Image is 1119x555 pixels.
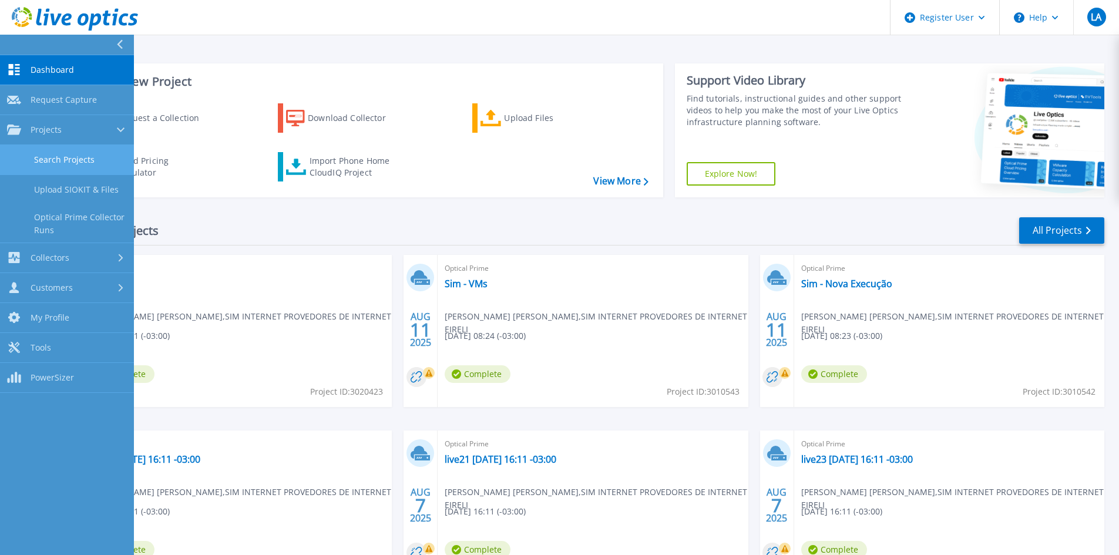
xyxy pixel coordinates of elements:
div: Request a Collection [117,106,211,130]
span: Optical Prime [801,438,1097,450]
h3: Start a New Project [83,75,648,88]
span: [PERSON_NAME] [PERSON_NAME] , SIM INTERNET PROVEDORES DE INTERNET EIRELI [801,486,1104,512]
a: Explore Now! [687,162,776,186]
a: Sim - VMs [445,278,488,290]
span: 11 [766,325,787,335]
a: Sim - Nova Execução [801,278,892,290]
div: Find tutorials, instructional guides and other support videos to help you make the most of your L... [687,93,906,128]
span: [PERSON_NAME] [PERSON_NAME] , SIM INTERNET PROVEDORES DE INTERNET EIRELI [445,310,748,336]
span: Optical Prime [801,262,1097,275]
div: Support Video Library [687,73,906,88]
span: Project ID: 3010543 [667,385,740,398]
span: Optical Prime [89,438,385,450]
div: Cloud Pricing Calculator [115,155,209,179]
div: AUG 2025 [765,484,788,527]
span: Projects [31,125,62,135]
div: Download Collector [308,106,402,130]
span: 11 [410,325,431,335]
span: [PERSON_NAME] [PERSON_NAME] , SIM INTERNET PROVEDORES DE INTERNET EIRELI [445,486,748,512]
span: 7 [771,500,782,510]
div: Import Phone Home CloudIQ Project [310,155,401,179]
span: LA [1091,12,1101,22]
span: Optical Prime [445,262,741,275]
span: [PERSON_NAME] [PERSON_NAME] , SIM INTERNET PROVEDORES DE INTERNET EIRELI [801,310,1104,336]
span: [DATE] 16:11 (-03:00) [445,505,526,518]
a: Download Collector [278,103,409,133]
span: Optical Prime [89,262,385,275]
a: Request a Collection [83,103,214,133]
span: Complete [445,365,510,383]
span: Project ID: 3020423 [310,385,383,398]
a: live21 [DATE] 16:11 -03:00 [445,453,556,465]
span: Collectors [31,253,69,263]
span: [DATE] 16:11 (-03:00) [801,505,882,518]
span: Customers [31,282,73,293]
span: [PERSON_NAME] [PERSON_NAME] , SIM INTERNET PROVEDORES DE INTERNET EIRELI [89,486,392,512]
span: My Profile [31,312,69,323]
span: Complete [801,365,867,383]
div: AUG 2025 [409,484,432,527]
span: Dashboard [31,65,74,75]
div: AUG 2025 [409,308,432,351]
span: Tools [31,342,51,353]
span: [DATE] 08:23 (-03:00) [801,329,882,342]
a: Upload Files [472,103,603,133]
div: AUG 2025 [765,308,788,351]
a: live20 [DATE] 16:11 -03:00 [89,453,200,465]
span: [DATE] 08:24 (-03:00) [445,329,526,342]
span: 7 [415,500,426,510]
span: Optical Prime [445,438,741,450]
span: Request Capture [31,95,97,105]
a: Cloud Pricing Calculator [83,152,214,181]
span: Project ID: 3010542 [1023,385,1096,398]
div: Upload Files [504,106,598,130]
a: All Projects [1019,217,1104,244]
span: [PERSON_NAME] [PERSON_NAME] , SIM INTERNET PROVEDORES DE INTERNET EIRELI [89,310,392,336]
span: PowerSizer [31,372,74,383]
a: live23 [DATE] 16:11 -03:00 [801,453,913,465]
a: View More [593,176,648,187]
